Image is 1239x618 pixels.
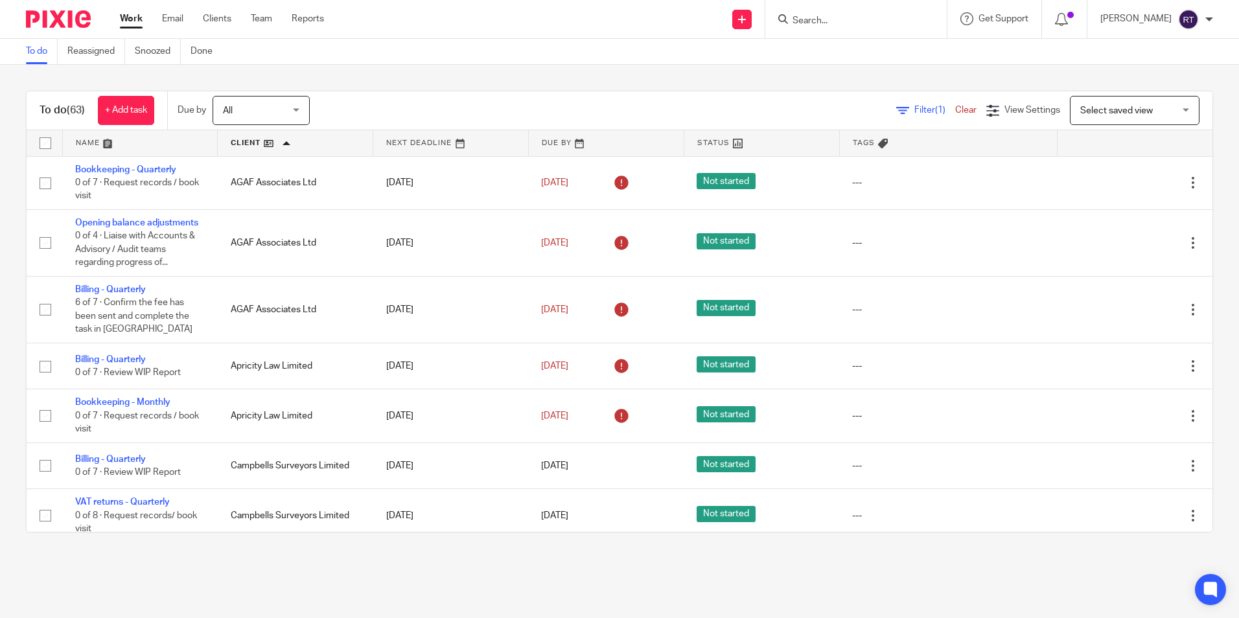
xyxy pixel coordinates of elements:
[697,173,756,189] span: Not started
[191,39,222,64] a: Done
[75,498,170,507] a: VAT returns - Quarterly
[541,461,568,470] span: [DATE]
[541,361,568,371] span: [DATE]
[697,300,756,316] span: Not started
[223,106,233,115] span: All
[914,106,955,115] span: Filter
[75,368,181,377] span: 0 of 7 · Review WIP Report
[852,236,1044,249] div: ---
[162,12,183,25] a: Email
[203,12,231,25] a: Clients
[541,178,568,187] span: [DATE]
[541,411,568,420] span: [DATE]
[373,442,529,488] td: [DATE]
[373,277,529,343] td: [DATE]
[218,209,373,276] td: AGAF Associates Ltd
[26,39,58,64] a: To do
[697,506,756,522] span: Not started
[67,105,85,115] span: (63)
[852,509,1044,522] div: ---
[218,277,373,343] td: AGAF Associates Ltd
[120,12,143,25] a: Work
[697,356,756,372] span: Not started
[75,455,146,464] a: Billing - Quarterly
[75,299,192,334] span: 6 of 7 · Confirm the fee has been sent and complete the task in [GEOGRAPHIC_DATA]
[218,343,373,389] td: Apricity Law Limited
[98,96,154,125] a: + Add task
[75,411,199,434] span: 0 of 7 · Request records / book visit
[791,16,908,27] input: Search
[40,104,85,117] h1: To do
[67,39,125,64] a: Reassigned
[852,176,1044,189] div: ---
[75,178,199,201] span: 0 of 7 · Request records / book visit
[178,104,206,117] p: Due by
[75,511,197,534] span: 0 of 8 · Request records/ book visit
[541,511,568,520] span: [DATE]
[697,456,756,472] span: Not started
[373,389,529,442] td: [DATE]
[852,360,1044,372] div: ---
[218,489,373,542] td: Campbells Surveyors Limited
[852,459,1044,472] div: ---
[373,156,529,209] td: [DATE]
[541,305,568,314] span: [DATE]
[218,156,373,209] td: AGAF Associates Ltd
[541,238,568,247] span: [DATE]
[697,233,756,249] span: Not started
[26,10,91,28] img: Pixie
[697,406,756,422] span: Not started
[852,303,1044,316] div: ---
[373,489,529,542] td: [DATE]
[373,209,529,276] td: [DATE]
[1100,12,1172,25] p: [PERSON_NAME]
[1004,106,1060,115] span: View Settings
[955,106,977,115] a: Clear
[75,285,146,294] a: Billing - Quarterly
[292,12,324,25] a: Reports
[135,39,181,64] a: Snoozed
[852,409,1044,422] div: ---
[373,343,529,389] td: [DATE]
[75,398,170,407] a: Bookkeeping - Monthly
[75,165,176,174] a: Bookkeeping - Quarterly
[75,218,198,227] a: Opening balance adjustments
[218,442,373,488] td: Campbells Surveyors Limited
[935,106,945,115] span: (1)
[218,389,373,442] td: Apricity Law Limited
[1178,9,1199,30] img: svg%3E
[75,468,181,477] span: 0 of 7 · Review WIP Report
[853,139,875,146] span: Tags
[75,355,146,364] a: Billing - Quarterly
[978,14,1028,23] span: Get Support
[1080,106,1153,115] span: Select saved view
[75,232,195,268] span: 0 of 4 · Liaise with Accounts & Advisory / Audit teams regarding progress of...
[251,12,272,25] a: Team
